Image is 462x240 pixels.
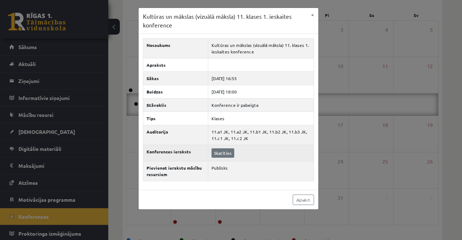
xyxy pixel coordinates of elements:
th: Pievienot ierakstu mācību resursiem [143,161,208,181]
th: Nosaukums [143,39,208,58]
th: Beidzas [143,85,208,99]
td: Klases [208,112,314,125]
td: Publisks [208,161,314,181]
h3: Kultūras un mākslas (vizuālā māksla) 11. klases 1. ieskaites konference [143,12,307,29]
th: Konferences ieraksts [143,145,208,161]
th: Apraksts [143,58,208,72]
th: Sākas [143,72,208,85]
td: [DATE] 16:55 [208,72,314,85]
th: Stāvoklis [143,99,208,112]
td: [DATE] 18:00 [208,85,314,99]
a: Aizvērt [293,195,314,205]
button: × [307,8,318,22]
a: Skatīties [212,148,234,158]
td: 11.a1 JK, 11.a2 JK, 11.b1 JK, 11.b2 JK, 11.b3 JK, 11.c1 JK, 11.c2 JK [208,125,314,145]
td: Kultūras un mākslas (vizuālā māksla) 11. klases 1. ieskaites konference [208,39,314,58]
th: Auditorija [143,125,208,145]
td: Konference ir pabeigta [208,99,314,112]
th: Tips [143,112,208,125]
